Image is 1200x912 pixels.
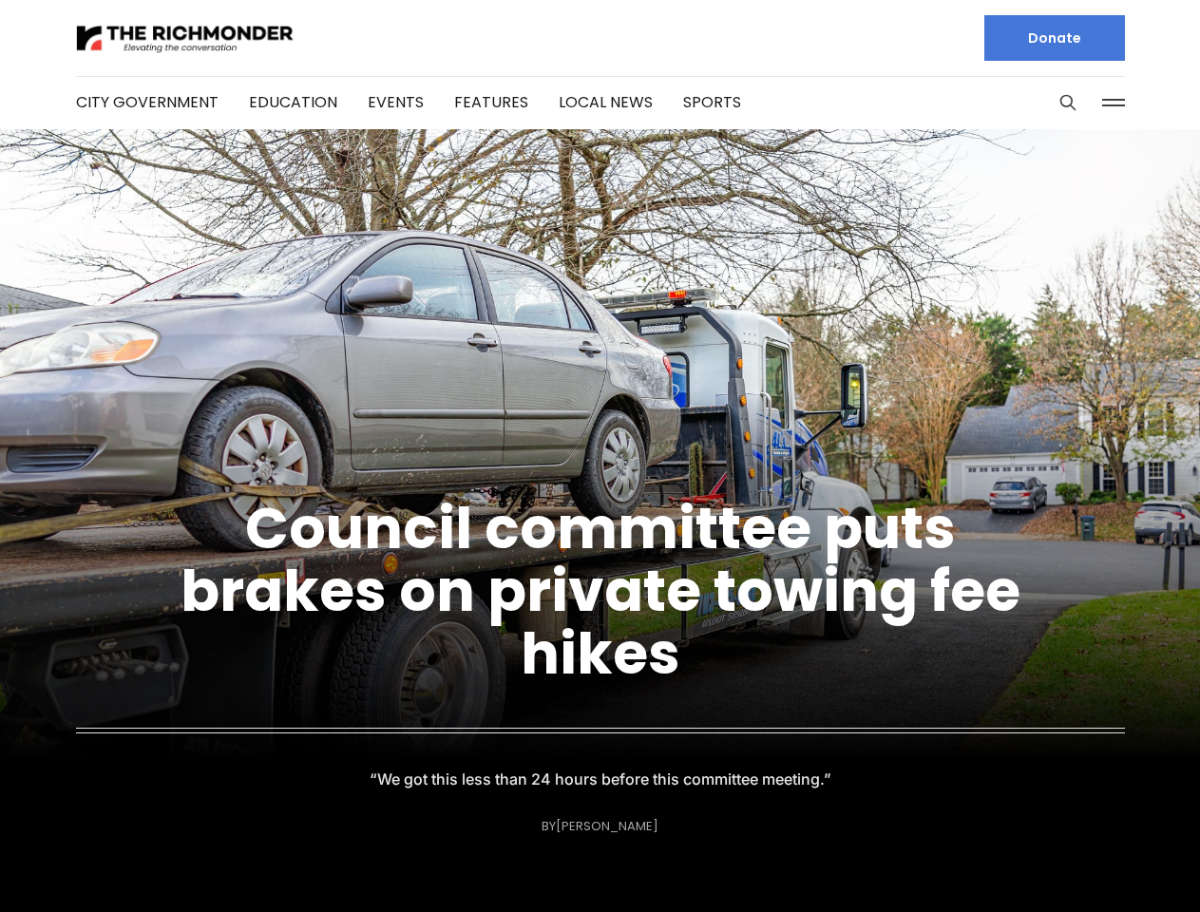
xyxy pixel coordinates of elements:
a: [PERSON_NAME] [556,817,658,835]
button: Search this site [1054,88,1082,117]
p: “We got this less than 24 hours before this committee meeting.” [382,766,818,792]
a: Council committee puts brakes on private towing fee hikes [181,488,1020,693]
a: Sports [683,91,741,113]
a: City Government [76,91,219,113]
a: Education [249,91,337,113]
div: By [542,819,658,833]
img: The Richmonder [76,22,295,55]
a: Local News [559,91,653,113]
a: Events [368,91,424,113]
a: Features [454,91,528,113]
a: Donate [984,15,1125,61]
